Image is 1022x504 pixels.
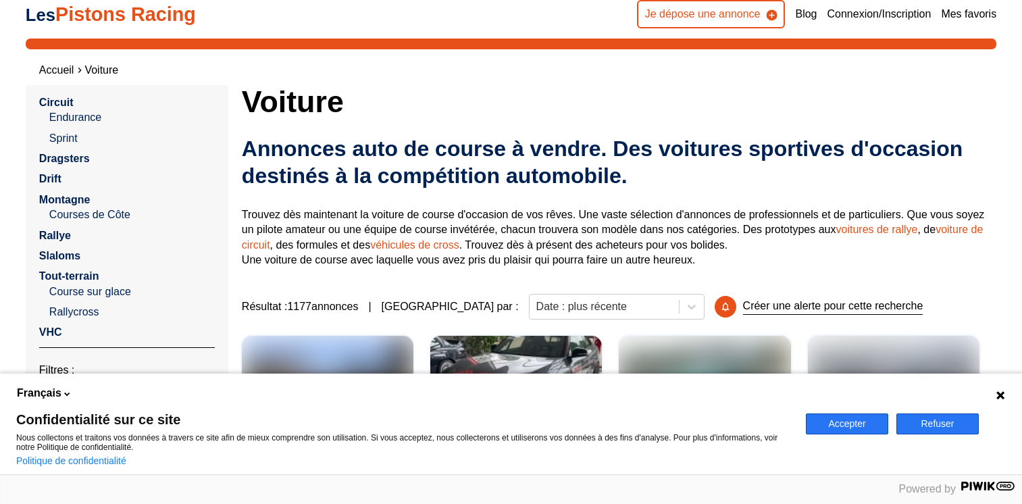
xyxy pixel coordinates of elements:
a: Courses de Côte [49,207,215,222]
span: Les [26,5,55,24]
a: Endurance [49,110,215,125]
a: Politique de confidentialité [16,455,126,466]
h1: Voiture [242,85,996,118]
a: Drift [39,173,61,184]
p: Trouvez dès maintenant la voiture de course d'occasion de vos rêves. Une vaste sélection d'annonc... [242,207,996,268]
span: | [368,299,371,314]
button: Accepter [806,413,888,434]
a: voiture de circuit [242,224,983,250]
a: Slaloms [39,250,80,261]
img: Wolf GB08S v8 3000 RPE [242,336,413,437]
p: [GEOGRAPHIC_DATA] par : [382,299,519,314]
a: Accueil [39,64,74,76]
p: Créer une alerte pour cette recherche [743,299,923,314]
a: VHC [39,326,62,338]
button: Refuser [896,413,979,434]
p: Filtres : [39,363,215,378]
a: véhicules de cross [370,239,459,251]
span: Résultat : 1177 annonces [242,299,359,314]
a: Mes favoris [941,7,996,22]
a: Circuit [39,97,74,108]
a: Wolf GB08S v8 3000 RPE[GEOGRAPHIC_DATA] [242,336,413,437]
a: Porsche GT3 CUP 991.2[GEOGRAPHIC_DATA] [619,336,790,437]
a: Rallye [39,230,71,241]
a: LesPistons Racing [26,3,196,25]
span: Confidentialité sur ce site [16,413,790,426]
a: Connexion/Inscription [827,7,931,22]
a: Dragsters [39,153,90,164]
a: voitures de rallye [836,224,918,235]
img: BMW M235i Racing Cup conversion avec DMSB vehicle pass et possibilité d'immatriculation routière [430,336,602,437]
p: Nous collectons et traitons vos données à travers ce site afin de mieux comprendre son utilisatio... [16,433,790,452]
a: Voiture [84,64,118,76]
span: Français [17,386,61,401]
h2: Annonces auto de course à vendre. Des voitures sportives d'occasion destinés à la compétition aut... [242,135,996,189]
img: Megane 3 rs trackday [808,336,979,437]
a: Sprint [49,131,215,146]
span: Powered by [899,483,956,495]
a: Blog [795,7,817,22]
a: Megane 3 rs trackday[GEOGRAPHIC_DATA] [808,336,979,437]
a: Montagne [39,194,91,205]
a: Tout-terrain [39,270,99,282]
img: Porsche GT3 CUP 991.2 [619,336,790,437]
a: Course sur glace [49,284,215,299]
a: BMW M235i Racing Cup conversion avec DMSB vehicle pass et possibilité d'immatriculation routière[... [430,336,602,437]
a: Rallycross [49,305,215,320]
